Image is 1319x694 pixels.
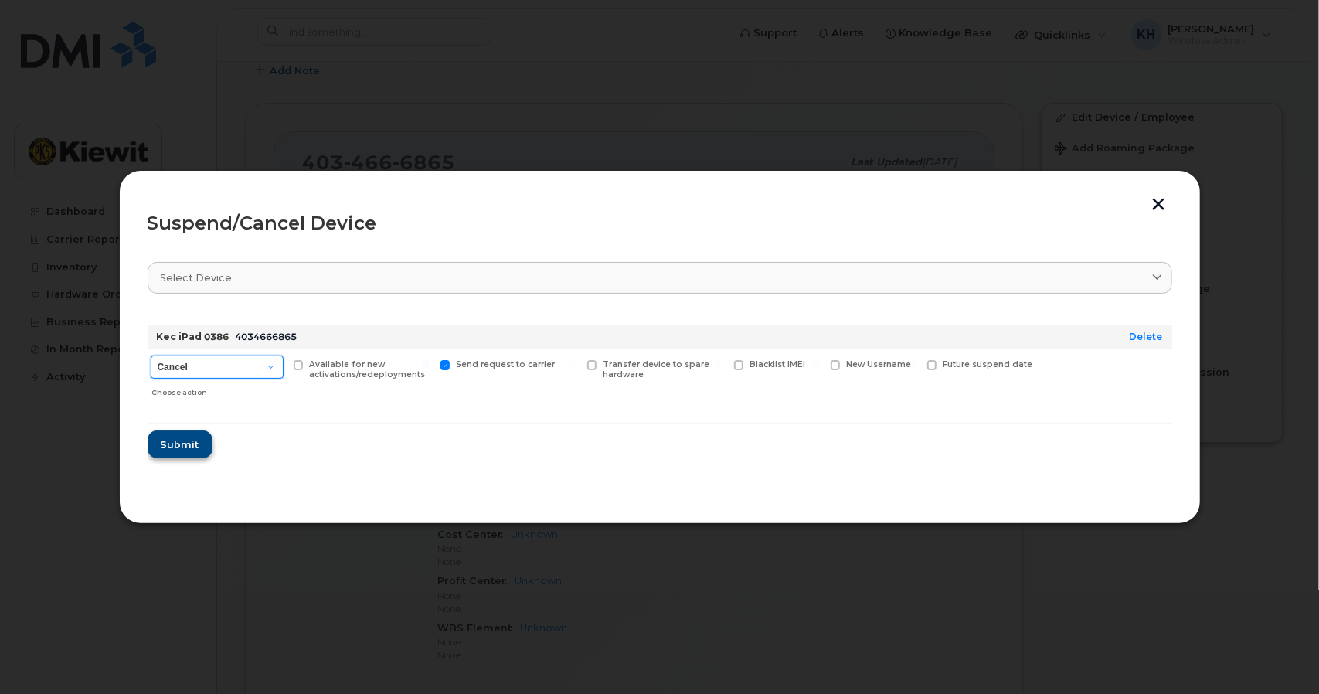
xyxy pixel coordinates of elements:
span: Blacklist IMEI [750,359,805,369]
input: Future suspend date [909,360,916,368]
strong: Kec iPad 0386 [157,331,229,342]
span: Transfer device to spare hardware [603,359,709,379]
input: Available for new activations/redeployments [275,360,283,368]
span: Future suspend date [943,359,1032,369]
a: Delete [1130,331,1163,342]
span: 4034666865 [236,331,297,342]
div: Choose action [151,380,283,399]
input: Blacklist IMEI [716,360,723,368]
iframe: Messenger Launcher [1252,627,1307,682]
span: Available for new activations/redeployments [309,359,425,379]
input: New Username [812,360,820,368]
input: Transfer device to spare hardware [569,360,576,368]
span: Select device [161,270,233,285]
input: Send request to carrier [422,360,430,368]
a: Select device [148,262,1172,294]
span: New Username [846,359,911,369]
span: Send request to carrier [456,359,555,369]
div: Suspend/Cancel Device [148,214,1172,233]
